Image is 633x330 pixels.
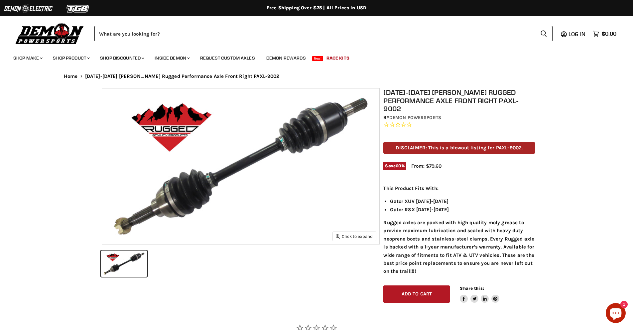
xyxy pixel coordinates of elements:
img: Demon Powersports [13,22,86,45]
p: This Product Fits With: [383,184,535,192]
a: Shop Discounted [95,51,148,65]
span: New! [312,56,323,61]
a: Log in [566,31,589,37]
form: Product [94,26,553,41]
p: DISCLAIMER: This is a blowout listing for PAXL-9002. [383,142,535,154]
a: Demon Powersports [389,115,441,120]
img: TGB Logo 2 [53,2,103,15]
span: $0.00 [602,31,616,37]
ul: Main menu [8,49,615,65]
span: From: $79.60 [411,163,442,169]
a: Race Kits [321,51,354,65]
div: by [383,114,535,121]
aside: Share this: [460,285,499,303]
h1: [DATE]-[DATE] [PERSON_NAME] Rugged Performance Axle Front Right PAXL-9002 [383,88,535,113]
img: 2011-2022 John Deere Rugged Performance Axle Front Right PAXL-9002 [102,88,379,244]
span: Add to cart [402,291,432,297]
li: Gator XUV [DATE]-[DATE] [390,197,535,205]
a: Demon Rewards [261,51,311,65]
span: Rated 0.0 out of 5 stars 0 reviews [383,121,535,128]
a: $0.00 [589,29,620,39]
nav: Breadcrumbs [51,74,582,79]
button: 2011-2022 John Deere Rugged Performance Axle Front Right PAXL-9002 thumbnail [101,250,147,277]
span: Log in [569,31,585,37]
a: Request Custom Axles [195,51,260,65]
a: Home [64,74,78,79]
input: Search [94,26,535,41]
li: Gator RSX [DATE]-[DATE] [390,206,535,214]
img: Demon Electric Logo 2 [3,2,53,15]
span: Save % [383,162,406,170]
inbox-online-store-chat: Shopify online store chat [604,303,628,325]
span: 60 [396,163,401,168]
div: Free Shipping Over $75 | All Prices In USD [51,5,582,11]
span: Click to expand [336,234,373,239]
a: Shop Make [8,51,47,65]
button: Add to cart [383,285,450,303]
button: Click to expand [333,232,376,241]
div: Rugged axles are packed with high quality moly grease to provide maximum lubrication and sealed w... [383,184,535,275]
a: Inside Demon [150,51,194,65]
a: Shop Product [48,51,94,65]
span: [DATE]-[DATE] [PERSON_NAME] Rugged Performance Axle Front Right PAXL-9002 [85,74,280,79]
span: Share this: [460,286,484,291]
button: Search [535,26,553,41]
